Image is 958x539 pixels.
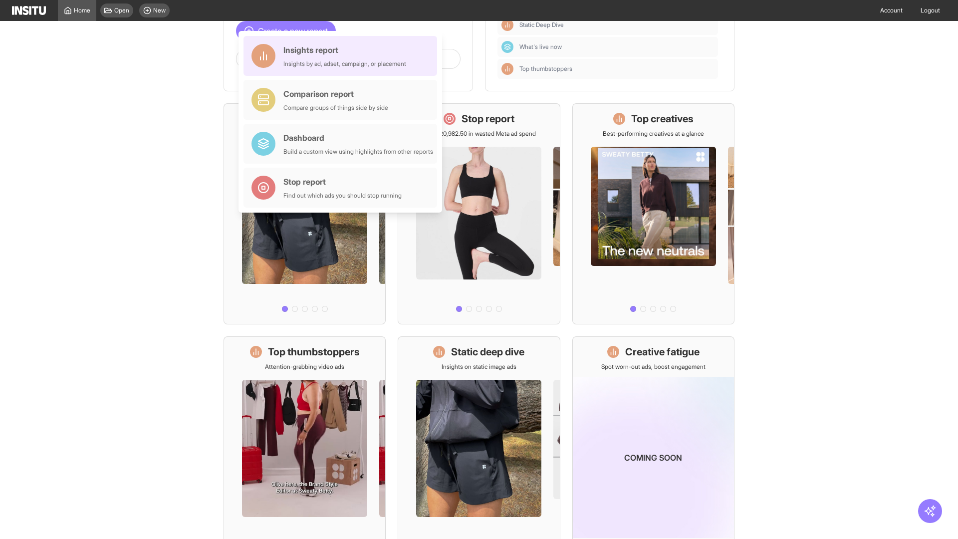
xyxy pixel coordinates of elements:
[283,132,433,144] div: Dashboard
[283,44,406,56] div: Insights report
[501,63,513,75] div: Insights
[451,345,524,359] h1: Static deep dive
[283,88,388,100] div: Comparison report
[442,363,516,371] p: Insights on static image ads
[603,130,704,138] p: Best-performing creatives at a glance
[283,104,388,112] div: Compare groups of things side by side
[12,6,46,15] img: Logo
[519,43,562,51] span: What's live now
[519,21,564,29] span: Static Deep Dive
[501,19,513,31] div: Insights
[631,112,694,126] h1: Top creatives
[265,363,344,371] p: Attention-grabbing video ads
[519,21,714,29] span: Static Deep Dive
[519,43,714,51] span: What's live now
[519,65,572,73] span: Top thumbstoppers
[74,6,90,14] span: Home
[283,148,433,156] div: Build a custom view using highlights from other reports
[258,25,328,37] span: Create a new report
[283,176,402,188] div: Stop report
[572,103,734,324] a: Top creativesBest-performing creatives at a glance
[268,345,360,359] h1: Top thumbstoppers
[114,6,129,14] span: Open
[153,6,166,14] span: New
[462,112,514,126] h1: Stop report
[283,192,402,200] div: Find out which ads you should stop running
[519,65,714,73] span: Top thumbstoppers
[224,103,386,324] a: What's live nowSee all active ads instantly
[283,60,406,68] div: Insights by ad, adset, campaign, or placement
[501,41,513,53] div: Dashboard
[422,130,536,138] p: Save £20,982.50 in wasted Meta ad spend
[236,21,336,41] button: Create a new report
[398,103,560,324] a: Stop reportSave £20,982.50 in wasted Meta ad spend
